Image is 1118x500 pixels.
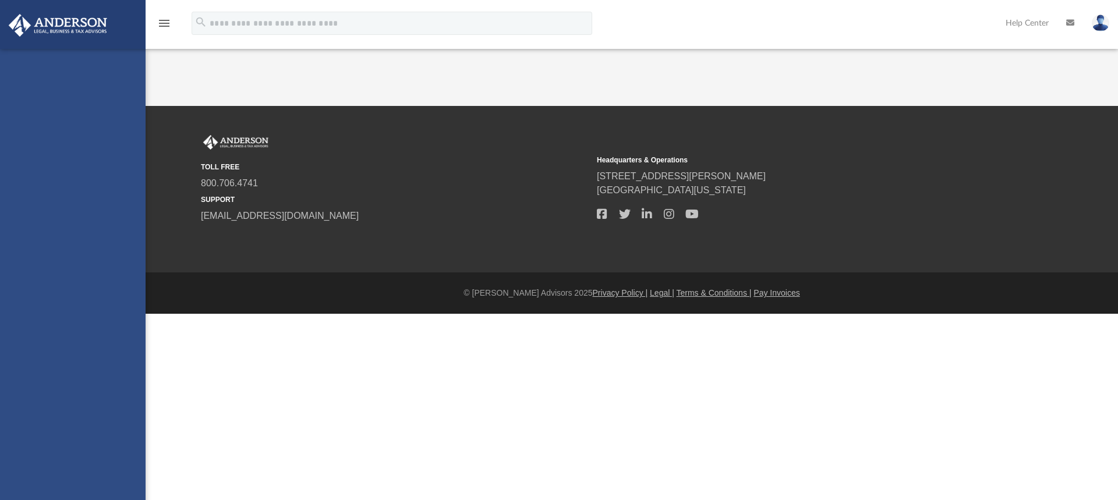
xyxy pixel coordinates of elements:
[194,16,207,29] i: search
[157,22,171,30] a: menu
[677,288,752,297] a: Terms & Conditions |
[5,14,111,37] img: Anderson Advisors Platinum Portal
[1092,15,1109,31] img: User Pic
[201,178,258,188] a: 800.706.4741
[146,287,1118,299] div: © [PERSON_NAME] Advisors 2025
[201,194,589,205] small: SUPPORT
[201,135,271,150] img: Anderson Advisors Platinum Portal
[650,288,674,297] a: Legal |
[157,16,171,30] i: menu
[597,171,766,181] a: [STREET_ADDRESS][PERSON_NAME]
[593,288,648,297] a: Privacy Policy |
[753,288,799,297] a: Pay Invoices
[597,185,746,195] a: [GEOGRAPHIC_DATA][US_STATE]
[201,162,589,172] small: TOLL FREE
[201,211,359,221] a: [EMAIL_ADDRESS][DOMAIN_NAME]
[597,155,985,165] small: Headquarters & Operations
